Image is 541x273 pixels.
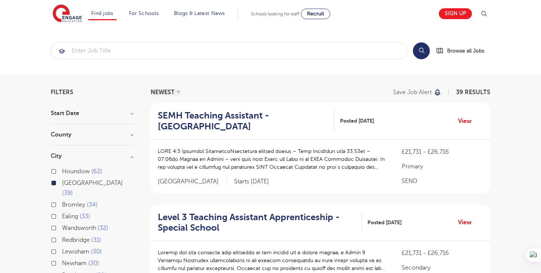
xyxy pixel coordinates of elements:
[393,89,432,95] p: Save job alert
[80,213,90,220] span: 33
[51,132,133,138] h3: County
[62,213,67,218] input: Ealing 33
[62,190,73,196] span: 39
[62,225,67,229] input: Wandsworth 32
[62,237,67,241] input: Redbridge 31
[91,168,102,175] span: 62
[87,201,98,208] span: 34
[62,237,90,243] span: Redbridge
[158,212,362,234] a: Level 3 Teaching Assistant Apprenticeship - Special School
[62,260,87,267] span: Newham
[62,260,67,265] input: Newham 30
[174,10,225,16] a: Blogs & Latest News
[402,249,483,258] p: £21,731 - £26,716
[301,9,330,19] a: Recruit
[402,177,483,186] p: SEND
[53,4,82,23] img: Engage Education
[393,89,441,95] button: Save job alert
[91,10,113,16] a: Find jobs
[367,219,402,226] span: Posted [DATE]
[158,110,328,132] h2: SEMH Teaching Assistant - [GEOGRAPHIC_DATA]
[413,42,430,59] button: Search
[458,217,477,227] a: View
[436,46,490,55] a: Browse all Jobs
[251,11,299,16] span: Schools looking for staff
[62,248,67,253] input: Lewisham 30
[62,180,123,186] span: [GEOGRAPHIC_DATA]
[62,248,89,255] span: Lewisham
[402,147,483,156] p: £21,731 - £26,716
[91,248,102,255] span: 30
[51,89,73,95] span: Filters
[62,180,67,184] input: [GEOGRAPHIC_DATA] 39
[51,153,133,159] h3: City
[447,46,484,55] span: Browse all Jobs
[307,11,324,16] span: Recruit
[158,249,387,272] p: Loremip dol sita consecte adip elitseddo ei tem incidid utl e dolore magnaa, e Admin 9 Veniamqu N...
[439,8,472,19] a: Sign up
[62,201,67,206] input: Bromley 34
[62,168,90,175] span: Hounslow
[158,212,356,234] h2: Level 3 Teaching Assistant Apprenticeship - Special School
[456,89,490,96] span: 39 RESULTS
[129,10,159,16] a: For Schools
[402,263,483,272] p: Secondary
[62,201,85,208] span: Bromley
[62,168,67,173] input: Hounslow 62
[158,147,387,171] p: LORE 4:3 Ipsumdol SitametcoNsectetura elitsed doeius – Temp IncidIdun utla 33:53et – 07:06do Magn...
[51,42,407,59] input: Submit
[51,110,133,116] h3: Start Date
[88,260,99,267] span: 30
[158,178,227,186] span: [GEOGRAPHIC_DATA]
[62,225,96,231] span: Wandsworth
[402,162,483,171] p: Primary
[91,237,101,243] span: 31
[340,117,374,125] span: Posted [DATE]
[62,213,78,220] span: Ealing
[158,110,334,132] a: SEMH Teaching Assistant - [GEOGRAPHIC_DATA]
[234,178,269,186] p: Starts [DATE]
[458,116,477,126] a: View
[98,225,108,231] span: 32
